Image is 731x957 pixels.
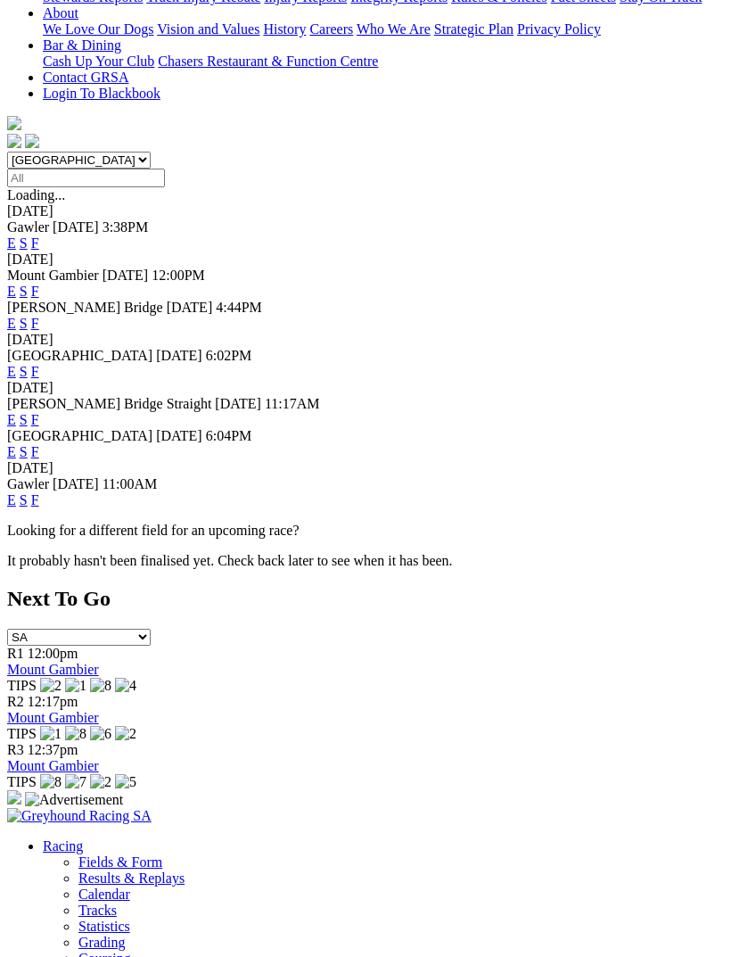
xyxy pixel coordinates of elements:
span: TIPS [7,678,37,693]
a: Results & Replays [78,870,185,886]
a: About [43,5,78,21]
span: [DATE] [167,300,213,315]
img: 8 [40,774,62,790]
span: 12:00PM [152,268,205,283]
span: TIPS [7,774,37,789]
span: [DATE] [53,476,99,491]
a: Who We Are [357,21,431,37]
div: [DATE] [7,332,724,348]
img: logo-grsa-white.png [7,116,21,130]
img: 2 [115,726,136,742]
img: 7 [65,774,86,790]
a: F [31,492,39,507]
a: S [20,364,28,379]
a: S [20,316,28,331]
a: Login To Blackbook [43,86,160,101]
a: S [20,284,28,299]
img: 15187_Greyhounds_GreysPlayCentral_Resize_SA_WebsiteBanner_300x115_2025.jpg [7,790,21,804]
span: [DATE] [103,268,149,283]
a: E [7,412,16,427]
img: 8 [65,726,86,742]
span: [DATE] [53,219,99,235]
div: Bar & Dining [43,54,724,70]
img: 4 [115,678,136,694]
span: Mount Gambier [7,268,99,283]
img: 5 [115,774,136,790]
a: Tracks [78,903,117,918]
span: 11:00AM [103,476,158,491]
img: 8 [90,678,111,694]
span: [DATE] [156,428,202,443]
a: E [7,444,16,459]
a: S [20,235,28,251]
span: 12:00pm [28,646,78,661]
img: Greyhound Racing SA [7,808,152,824]
span: Gawler [7,219,49,235]
a: History [263,21,306,37]
a: Privacy Policy [517,21,601,37]
img: 1 [40,726,62,742]
span: TIPS [7,726,37,741]
a: E [7,492,16,507]
a: F [31,444,39,459]
p: Looking for a different field for an upcoming race? [7,523,724,539]
partial: It probably hasn't been finalised yet. Check back later to see when it has been. [7,553,453,568]
div: [DATE] [7,252,724,268]
span: [PERSON_NAME] Bridge Straight [7,396,211,411]
div: [DATE] [7,380,724,396]
span: [PERSON_NAME] Bridge [7,300,163,315]
img: 2 [90,774,111,790]
a: E [7,316,16,331]
a: S [20,412,28,427]
a: F [31,364,39,379]
span: [GEOGRAPHIC_DATA] [7,348,152,363]
span: 12:17pm [28,694,78,709]
a: Strategic Plan [434,21,513,37]
a: F [31,316,39,331]
span: R1 [7,646,24,661]
a: Mount Gambier [7,662,99,677]
h2: Next To Go [7,587,724,611]
a: Chasers Restaurant & Function Centre [158,54,378,69]
span: 12:37pm [28,742,78,757]
a: Contact GRSA [43,70,128,85]
a: Racing [43,838,83,854]
span: 6:02PM [206,348,252,363]
a: F [31,412,39,427]
span: [DATE] [156,348,202,363]
img: twitter.svg [25,134,39,148]
span: [DATE] [215,396,261,411]
a: E [7,235,16,251]
a: Careers [309,21,353,37]
img: 6 [90,726,111,742]
a: Cash Up Your Club [43,54,154,69]
img: Advertisement [25,792,123,808]
a: Calendar [78,887,130,902]
a: F [31,284,39,299]
div: [DATE] [7,203,724,219]
a: Statistics [78,919,130,934]
span: 4:44PM [216,300,262,315]
span: R2 [7,694,24,709]
span: [GEOGRAPHIC_DATA] [7,428,152,443]
span: R3 [7,742,24,757]
a: We Love Our Dogs [43,21,153,37]
span: 6:04PM [206,428,252,443]
a: E [7,284,16,299]
a: Mount Gambier [7,710,99,725]
a: S [20,444,28,459]
img: 1 [65,678,86,694]
a: Bar & Dining [43,37,121,53]
input: Select date [7,169,165,187]
span: Gawler [7,476,49,491]
div: About [43,21,724,37]
img: 2 [40,678,62,694]
a: Mount Gambier [7,758,99,773]
a: F [31,235,39,251]
a: E [7,364,16,379]
div: [DATE] [7,460,724,476]
span: 11:17AM [265,396,320,411]
img: facebook.svg [7,134,21,148]
a: Grading [78,935,125,950]
a: Fields & Form [78,854,162,870]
